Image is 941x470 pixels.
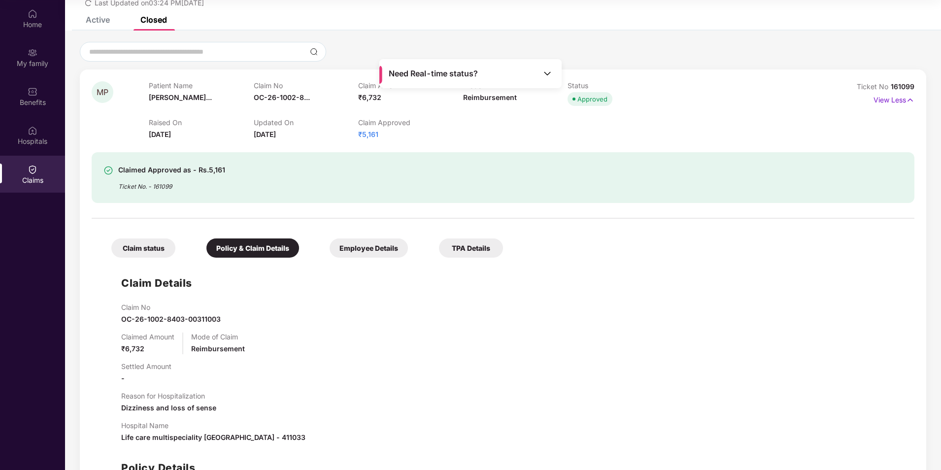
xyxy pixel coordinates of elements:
[111,238,175,258] div: Claim status
[358,81,463,90] p: Claim Amount
[121,333,174,341] p: Claimed Amount
[542,68,552,78] img: Toggle Icon
[28,48,37,58] img: svg+xml;base64,PHN2ZyB3aWR0aD0iMjAiIGhlaWdodD0iMjAiIHZpZXdCb3g9IjAgMCAyMCAyMCIgZmlsbD0ibm9uZSIgeG...
[121,421,305,430] p: Hospital Name
[28,87,37,97] img: svg+xml;base64,PHN2ZyBpZD0iQmVuZWZpdHMiIHhtbG5zPSJodHRwOi8vd3d3LnczLm9yZy8yMDAwL3N2ZyIgd2lkdGg9Ij...
[28,9,37,19] img: svg+xml;base64,PHN2ZyBpZD0iSG9tZSIgeG1sbnM9Imh0dHA6Ly93d3cudzMub3JnLzIwMDAvc3ZnIiB3aWR0aD0iMjAiIG...
[254,130,276,138] span: [DATE]
[906,95,914,105] img: svg+xml;base64,PHN2ZyB4bWxucz0iaHR0cDovL3d3dy53My5vcmcvMjAwMC9zdmciIHdpZHRoPSIxNyIgaGVpZ2h0PSIxNy...
[121,362,171,370] p: Settled Amount
[121,374,125,382] span: -
[121,303,221,311] p: Claim No
[191,344,245,353] span: Reimbursement
[577,94,607,104] div: Approved
[28,165,37,174] img: svg+xml;base64,PHN2ZyBpZD0iQ2xhaW0iIHhtbG5zPSJodHRwOi8vd3d3LnczLm9yZy8yMDAwL3N2ZyIgd2lkdGg9IjIwIi...
[358,118,463,127] p: Claim Approved
[140,15,167,25] div: Closed
[310,48,318,56] img: svg+xml;base64,PHN2ZyBpZD0iU2VhcmNoLTMyeDMyIiB4bWxucz0iaHR0cDovL3d3dy53My5vcmcvMjAwMC9zdmciIHdpZH...
[97,88,108,97] span: MP
[254,93,310,101] span: OC-26-1002-8...
[121,315,221,323] span: OC-26-1002-8403-00311003
[86,15,110,25] div: Active
[28,126,37,135] img: svg+xml;base64,PHN2ZyBpZD0iSG9zcGl0YWxzIiB4bWxucz0iaHR0cDovL3d3dy53My5vcmcvMjAwMC9zdmciIHdpZHRoPS...
[118,164,225,176] div: Claimed Approved as - Rs.5,161
[874,92,914,105] p: View Less
[149,118,254,127] p: Raised On
[191,333,245,341] p: Mode of Claim
[149,93,212,101] span: [PERSON_NAME]...
[463,93,517,101] span: Reimbursement
[568,81,672,90] p: Status
[254,81,359,90] p: Claim No
[121,433,305,441] span: Life care multispeciality [GEOGRAPHIC_DATA] - 411033
[103,166,113,175] img: svg+xml;base64,PHN2ZyBpZD0iU3VjY2Vzcy0zMngzMiIgeG1sbnM9Imh0dHA6Ly93d3cudzMub3JnLzIwMDAvc3ZnIiB3aW...
[121,392,216,400] p: Reason for Hospitalization
[389,68,478,79] span: Need Real-time status?
[891,82,914,91] span: 161099
[121,275,192,291] h1: Claim Details
[358,130,378,138] span: ₹5,161
[149,81,254,90] p: Patient Name
[358,93,381,101] span: ₹6,732
[118,176,225,191] div: Ticket No. - 161099
[857,82,891,91] span: Ticket No
[206,238,299,258] div: Policy & Claim Details
[149,130,171,138] span: [DATE]
[254,118,359,127] p: Updated On
[330,238,408,258] div: Employee Details
[121,344,144,353] span: ₹6,732
[439,238,503,258] div: TPA Details
[121,403,216,412] span: Dizziness and loss of sense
